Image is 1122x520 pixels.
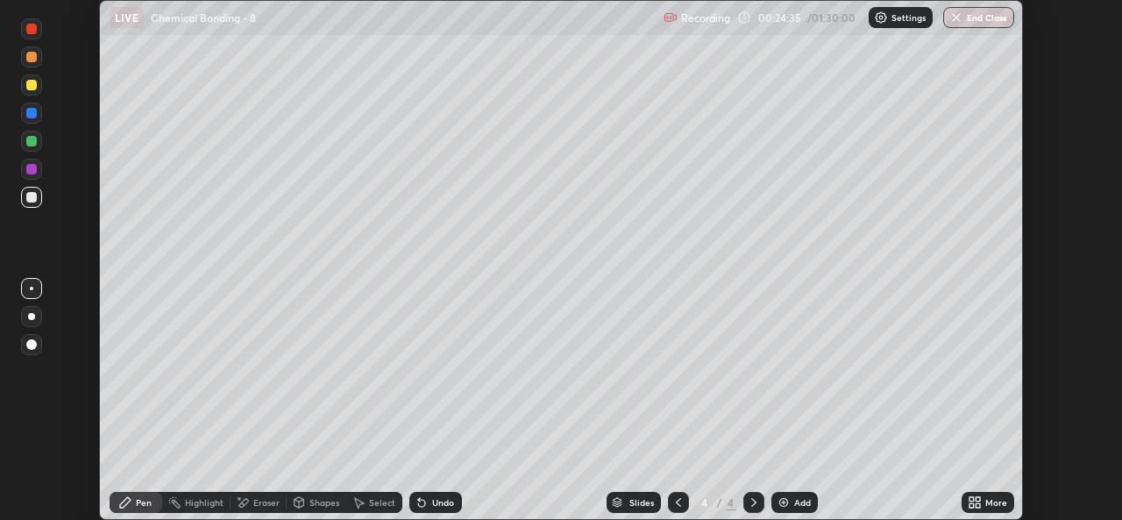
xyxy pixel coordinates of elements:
[696,497,714,508] div: 4
[136,498,152,507] div: Pen
[185,498,224,507] div: Highlight
[151,11,256,25] p: Chemical Bonding - 8
[726,495,736,510] div: 4
[432,498,454,507] div: Undo
[253,498,280,507] div: Eraser
[664,11,678,25] img: recording.375f2c34.svg
[369,498,395,507] div: Select
[309,498,339,507] div: Shapes
[777,495,791,509] img: add-slide-button
[717,497,722,508] div: /
[115,11,138,25] p: LIVE
[794,498,811,507] div: Add
[681,11,730,25] p: Recording
[985,498,1007,507] div: More
[874,11,888,25] img: class-settings-icons
[891,13,926,22] p: Settings
[949,11,963,25] img: end-class-cross
[943,7,1014,28] button: End Class
[629,498,654,507] div: Slides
